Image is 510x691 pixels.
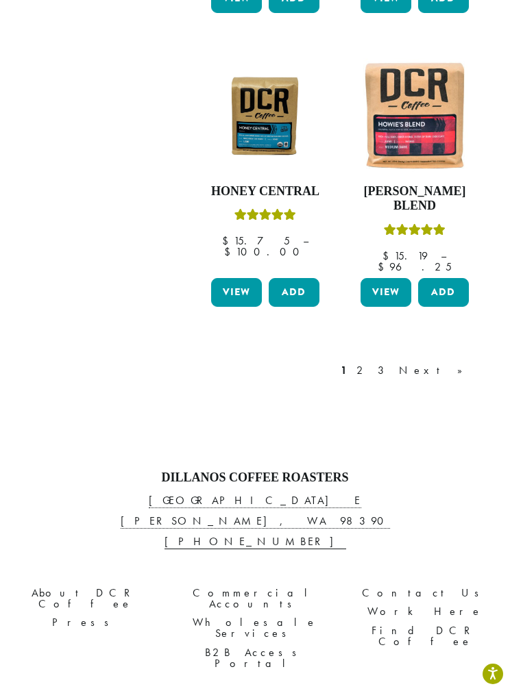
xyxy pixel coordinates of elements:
[350,621,500,651] a: Find DCR Coffee
[357,58,472,173] img: Howies-Blend-12oz-300x300.jpg
[375,362,392,379] a: 3
[222,234,234,248] span: $
[224,244,236,259] span: $
[10,470,500,486] h4: Dillanos Coffee Roasters
[441,249,446,263] span: –
[396,362,475,379] a: Next »
[378,260,389,274] span: $
[208,184,323,199] h4: Honey Central
[361,278,411,307] a: View
[384,222,446,242] div: Rated 4.67 out of 5
[357,184,472,214] h4: [PERSON_NAME] Blend
[10,614,160,632] a: Press
[208,73,323,159] img: Honey-Central-stock-image-fix-1200-x-900.png
[382,249,394,263] span: $
[211,278,262,307] a: View
[222,234,290,248] bdi: 15.75
[350,584,500,603] a: Contact Us
[354,362,371,379] a: 2
[338,362,350,379] a: 1
[10,584,160,614] a: About DCR Coffee
[180,614,330,643] a: Wholesale Services
[224,244,306,259] bdi: 100.00
[303,234,308,248] span: –
[234,207,296,227] div: Rated 5.00 out of 5
[378,260,452,274] bdi: 96.25
[418,278,469,307] button: Add
[269,278,319,307] button: Add
[180,643,330,673] a: B2B Access Portal
[180,584,330,614] a: Commercial Accounts
[382,249,428,263] bdi: 15.19
[208,58,323,273] a: Honey CentralRated 5.00 out of 5
[350,603,500,621] a: Work Here
[357,58,472,273] a: [PERSON_NAME] BlendRated 4.67 out of 5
